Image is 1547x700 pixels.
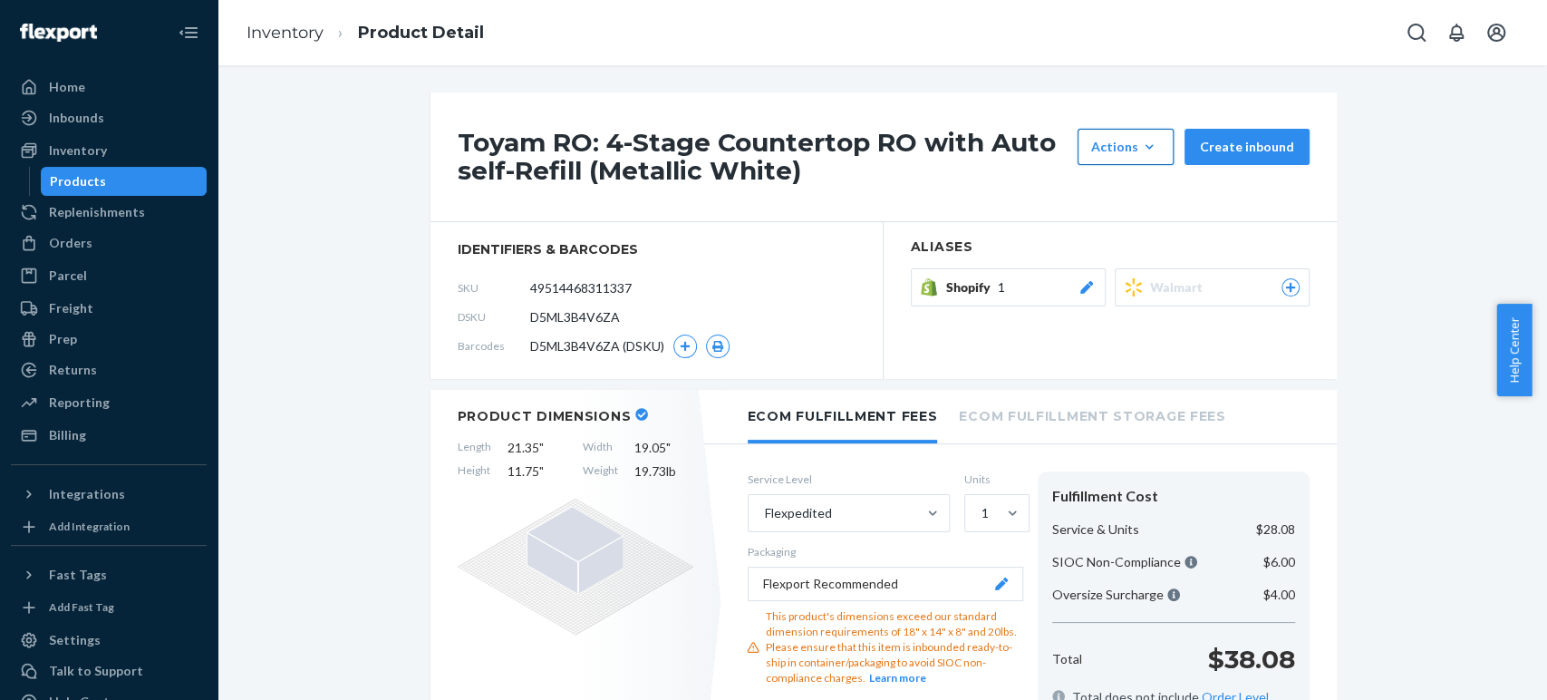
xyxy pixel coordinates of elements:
[765,504,832,522] div: Flexpedited
[49,426,86,444] div: Billing
[11,626,207,655] a: Settings
[11,136,207,165] a: Inventory
[1263,553,1295,571] p: $6.00
[998,278,1005,297] span: 1
[1078,129,1174,165] button: Actions
[1052,520,1139,539] p: Service & Units
[11,103,207,132] a: Inbounds
[1478,15,1514,51] button: Open account menu
[49,78,85,96] div: Home
[11,480,207,509] button: Integrations
[11,228,207,258] a: Orders
[964,472,1023,487] label: Units
[1052,650,1082,668] p: Total
[766,608,1023,686] div: This product's dimensions exceed our standard dimension requirements of 18" x 14" x 8" and 20lbs....
[1150,278,1210,297] span: Walmart
[1496,304,1532,396] button: Help Center
[458,280,530,296] span: SKU
[11,656,207,685] a: Talk to Support
[49,203,145,221] div: Replenishments
[49,394,110,412] div: Reporting
[11,388,207,417] a: Reporting
[748,472,950,487] label: Service Level
[1052,586,1180,604] p: Oversize Surcharge
[49,330,77,348] div: Prep
[49,109,104,127] div: Inbounds
[49,599,114,615] div: Add Fast Tag
[748,567,1023,601] button: Flexport Recommended
[1091,138,1160,156] div: Actions
[49,234,92,252] div: Orders
[946,278,998,297] span: Shopify
[11,355,207,384] a: Returns
[49,361,97,379] div: Returns
[11,597,207,618] a: Add Fast Tag
[11,294,207,323] a: Freight
[458,240,856,258] span: identifiers & barcodes
[748,390,938,443] li: Ecom Fulfillment Fees
[49,267,87,285] div: Parcel
[539,440,544,455] span: "
[20,24,97,42] img: Flexport logo
[49,566,107,584] div: Fast Tags
[634,462,693,481] span: 19.73 lb
[49,299,93,317] div: Freight
[981,504,989,522] div: 1
[1263,586,1295,604] p: $4.00
[11,516,207,538] a: Add Integration
[232,6,498,60] ol: breadcrumbs
[583,462,618,481] span: Weight
[41,167,208,196] a: Products
[1256,520,1295,539] p: $28.08
[11,198,207,227] a: Replenishments
[583,439,618,457] span: Width
[458,439,491,457] span: Length
[49,519,130,534] div: Add Integration
[530,308,620,326] span: D5ML3B4V6ZA
[1398,15,1435,51] button: Open Search Box
[634,439,693,457] span: 19.05
[530,337,664,355] span: D5ML3B4V6ZA (DSKU)
[666,440,671,455] span: "
[748,544,1023,559] p: Packaging
[1438,15,1474,51] button: Open notifications
[763,504,765,522] input: Flexpedited
[508,462,566,481] span: 11.75
[458,462,491,481] span: Height
[539,463,544,479] span: "
[959,390,1225,440] li: Ecom Fulfillment Storage Fees
[911,268,1106,306] button: Shopify1
[11,560,207,589] button: Fast Tags
[1052,553,1197,571] p: SIOC Non-Compliance
[458,129,1068,185] h1: Toyam RO: 4-Stage Countertop RO with Auto self-Refill (Metallic White)
[458,338,530,354] span: Barcodes
[1208,641,1295,677] p: $38.08
[49,662,143,680] div: Talk to Support
[1115,268,1310,306] button: Walmart
[170,15,207,51] button: Close Navigation
[458,309,530,325] span: DSKU
[869,670,926,685] button: Learn more
[49,631,101,649] div: Settings
[49,141,107,160] div: Inventory
[247,23,324,43] a: Inventory
[11,325,207,354] a: Prep
[11,261,207,290] a: Parcel
[1184,129,1310,165] button: Create inbound
[11,421,207,450] a: Billing
[11,73,207,102] a: Home
[458,408,632,424] h2: Product Dimensions
[358,23,484,43] a: Product Detail
[508,439,566,457] span: 21.35
[911,240,1310,254] h2: Aliases
[49,485,125,503] div: Integrations
[50,172,106,190] div: Products
[1052,486,1295,507] div: Fulfillment Cost
[980,504,981,522] input: 1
